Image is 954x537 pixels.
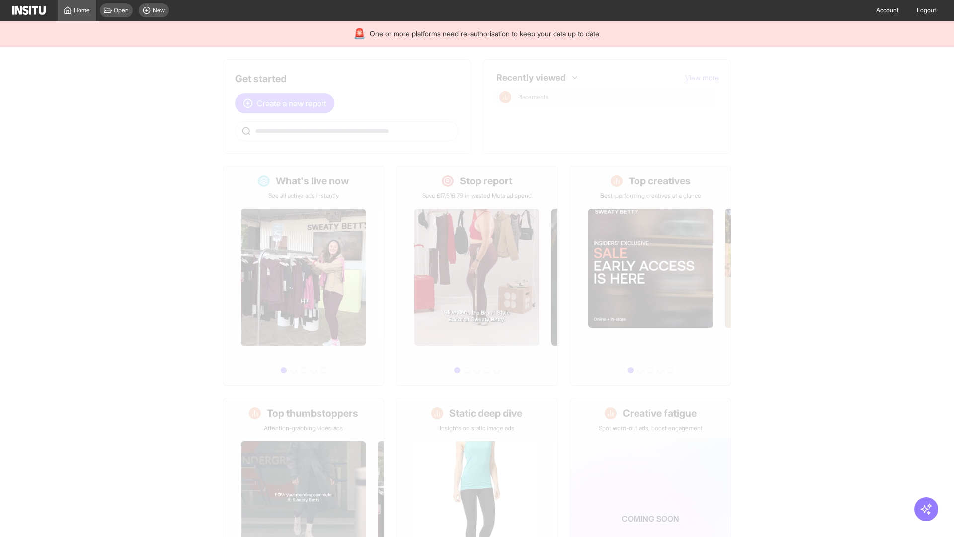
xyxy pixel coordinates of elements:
span: New [153,6,165,14]
span: Home [74,6,90,14]
div: 🚨 [353,27,366,41]
span: Open [114,6,129,14]
span: One or more platforms need re-authorisation to keep your data up to date. [370,29,601,39]
img: Logo [12,6,46,15]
